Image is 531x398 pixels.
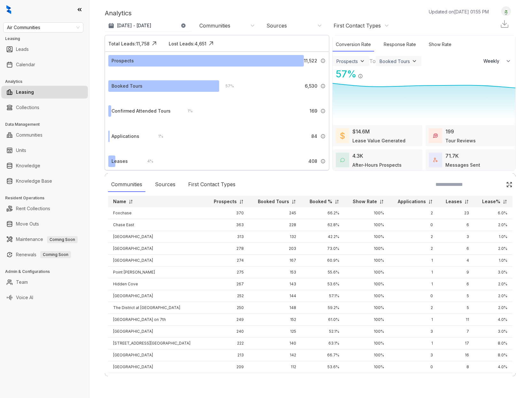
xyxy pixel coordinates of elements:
[438,290,474,302] td: 5
[249,243,301,255] td: 203
[333,38,374,52] div: Conversion Rate
[500,19,509,29] img: Download
[369,57,376,65] div: To
[474,349,512,361] td: 8.0%
[474,219,512,231] td: 2.0%
[249,349,301,361] td: 142
[335,199,339,204] img: sorting
[344,314,389,326] td: 100%
[249,326,301,338] td: 125
[320,58,326,63] img: Info
[301,326,344,338] td: 52.1%
[301,314,344,326] td: 61.0%
[205,302,249,314] td: 250
[249,207,301,219] td: 245
[352,152,363,160] div: 4.3K
[152,133,163,140] div: 1 %
[389,302,438,314] td: 2
[1,291,88,304] li: Voice AI
[389,338,438,349] td: 1
[117,22,151,29] p: [DATE] - [DATE]
[108,373,205,385] td: [GEOGRAPHIC_DATA]
[320,159,326,164] img: Info
[389,278,438,290] td: 1
[181,107,193,115] div: 1 %
[474,207,512,219] td: 6.0%
[47,236,78,243] span: Coming Soon
[1,144,88,157] li: Units
[112,133,139,140] div: Applications
[380,59,410,64] div: Booked Tours
[239,199,244,204] img: sorting
[310,198,332,205] p: Booked %
[438,314,474,326] td: 11
[249,267,301,278] td: 153
[502,8,511,15] img: UserAvatar
[16,218,39,230] a: Move Outs
[108,177,145,192] div: Communities
[108,302,205,314] td: The District at [GEOGRAPHIC_DATA]
[344,361,389,373] td: 100%
[150,39,159,48] img: Click Icon
[108,349,205,361] td: [GEOGRAPHIC_DATA]
[344,373,389,385] td: 100%
[474,231,512,243] td: 1.0%
[363,68,373,77] img: Click Icon
[301,207,344,219] td: 66.2%
[16,276,28,289] a: Team
[301,278,344,290] td: 53.6%
[301,373,344,385] td: 67.3%
[311,133,317,140] span: 84
[482,198,500,205] p: Lease%
[205,290,249,302] td: 252
[205,231,249,243] td: 313
[1,175,88,187] li: Knowledge Base
[1,86,88,99] li: Leasing
[205,349,249,361] td: 213
[16,129,42,141] a: Communities
[344,290,389,302] td: 100%
[389,255,438,267] td: 1
[6,5,11,14] img: logo
[108,231,205,243] td: [GEOGRAPHIC_DATA]
[389,267,438,278] td: 1
[205,338,249,349] td: 222
[381,38,419,52] div: Response Rate
[249,338,301,349] td: 140
[344,267,389,278] td: 100%
[438,231,474,243] td: 3
[16,202,50,215] a: Rent Collections
[445,162,480,168] div: Messages Sent
[438,243,474,255] td: 6
[249,302,301,314] td: 148
[474,267,512,278] td: 3.0%
[16,43,29,56] a: Leads
[5,122,89,127] h3: Data Management
[1,248,88,261] li: Renewals
[438,326,474,338] td: 7
[1,101,88,114] li: Collections
[249,278,301,290] td: 143
[1,43,88,56] li: Leads
[353,198,377,205] p: Show Rate
[301,361,344,373] td: 53.6%
[108,326,205,338] td: [GEOGRAPHIC_DATA]
[344,231,389,243] td: 100%
[320,108,326,114] img: Info
[108,207,205,219] td: Foxchase
[108,278,205,290] td: Hidden Cove
[438,278,474,290] td: 6
[205,243,249,255] td: 278
[429,8,489,15] p: Updated on [DATE] 01:55 PM
[105,8,132,18] p: Analytics
[108,314,205,326] td: [GEOGRAPHIC_DATA] on 7th
[108,338,205,349] td: [STREET_ADDRESS][GEOGRAPHIC_DATA]
[483,58,503,64] span: Weekly
[428,199,433,204] img: sorting
[249,231,301,243] td: 132
[333,67,357,81] div: 57 %
[249,361,301,373] td: 112
[112,107,171,115] div: Confirmed Attended Tours
[16,101,39,114] a: Collections
[219,83,234,90] div: 57 %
